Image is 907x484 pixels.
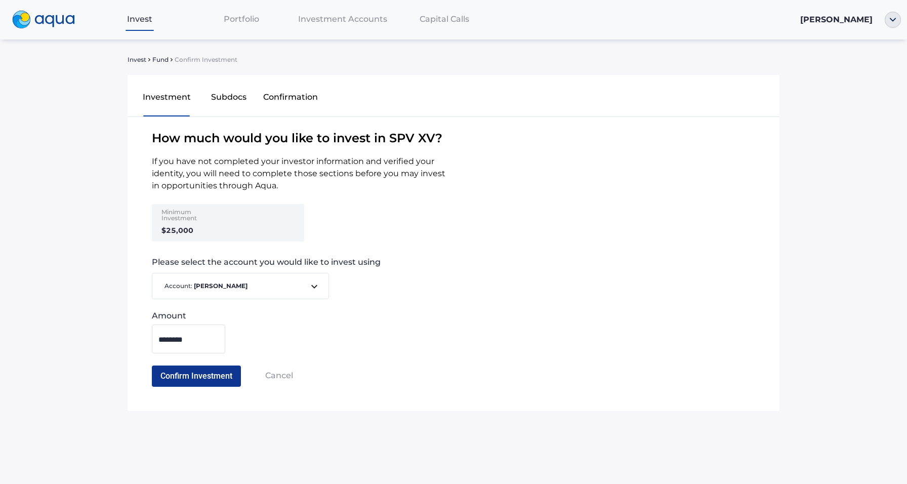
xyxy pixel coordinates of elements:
span: Portfolio [224,14,259,24]
span: Confirm Investment [175,57,237,63]
b: [PERSON_NAME] [194,282,248,290]
span: [PERSON_NAME] [800,15,873,24]
div: Minimum Investment [161,209,226,224]
a: Investment Accounts [292,9,394,29]
a: Capital Calls [393,9,495,29]
button: Subdocs [198,83,260,115]
span: Investment Accounts [298,14,387,24]
span: Cancel [265,371,293,380]
button: Confirmation [260,83,322,115]
img: ellipse [885,12,901,28]
img: sidearrow [148,58,150,61]
img: sidearrow [171,58,173,61]
span: Invest [128,57,146,63]
div: Amount [152,311,225,320]
span: Capital Calls [420,14,469,24]
button: Investment [136,83,198,115]
a: logo [6,8,89,31]
strong: $25,000 [161,226,193,235]
span: Please select the account you would like to invest using [152,258,779,267]
span: Fund [152,57,169,63]
img: logo [12,11,75,29]
a: Portfolio [190,9,292,29]
button: Confirm Investment [152,366,241,387]
a: Invest [89,9,191,29]
span: How much would you like to invest in SPV XV ? [128,129,779,147]
span: Account: [160,281,308,291]
span: Invest [127,14,152,24]
span: If you have not completed your investor information and verified your identity, you will need to ... [128,155,454,192]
